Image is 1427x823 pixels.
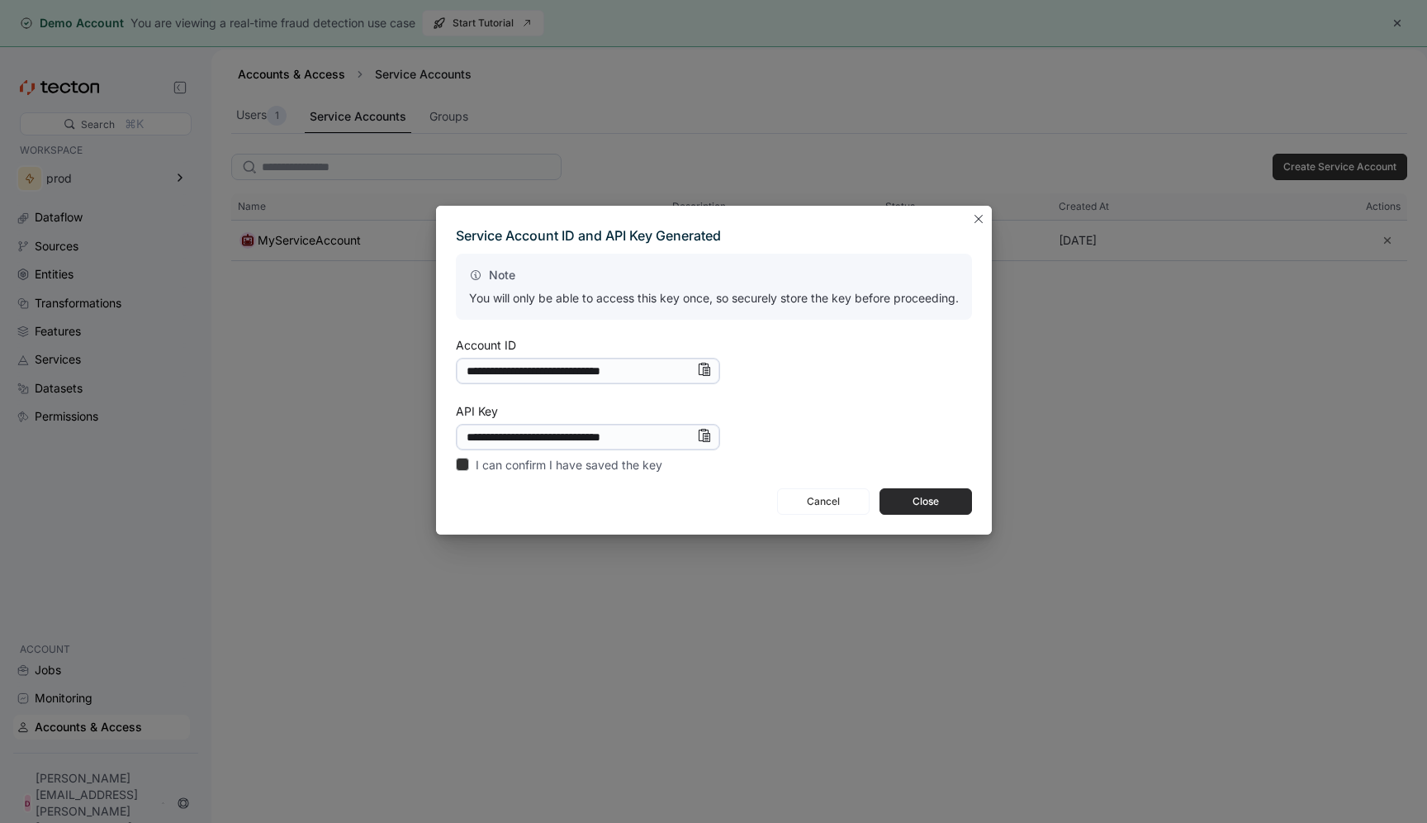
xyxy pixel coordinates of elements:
button: Cancel [777,488,870,515]
div: Service Account ID and API Key Generated [456,226,972,247]
p: Note [469,267,959,283]
button: Closes this modal window [969,209,988,229]
label: I can confirm I have saved the key [456,455,662,475]
span: Close [890,489,961,514]
button: Close [879,488,972,515]
span: Cancel [788,489,859,514]
div: Account ID [456,340,516,351]
p: You will only be able to access this key once, so securely store the key before proceeding. [469,290,959,307]
svg: Info [697,429,710,442]
div: API Key [456,406,498,417]
svg: Info [697,363,710,376]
